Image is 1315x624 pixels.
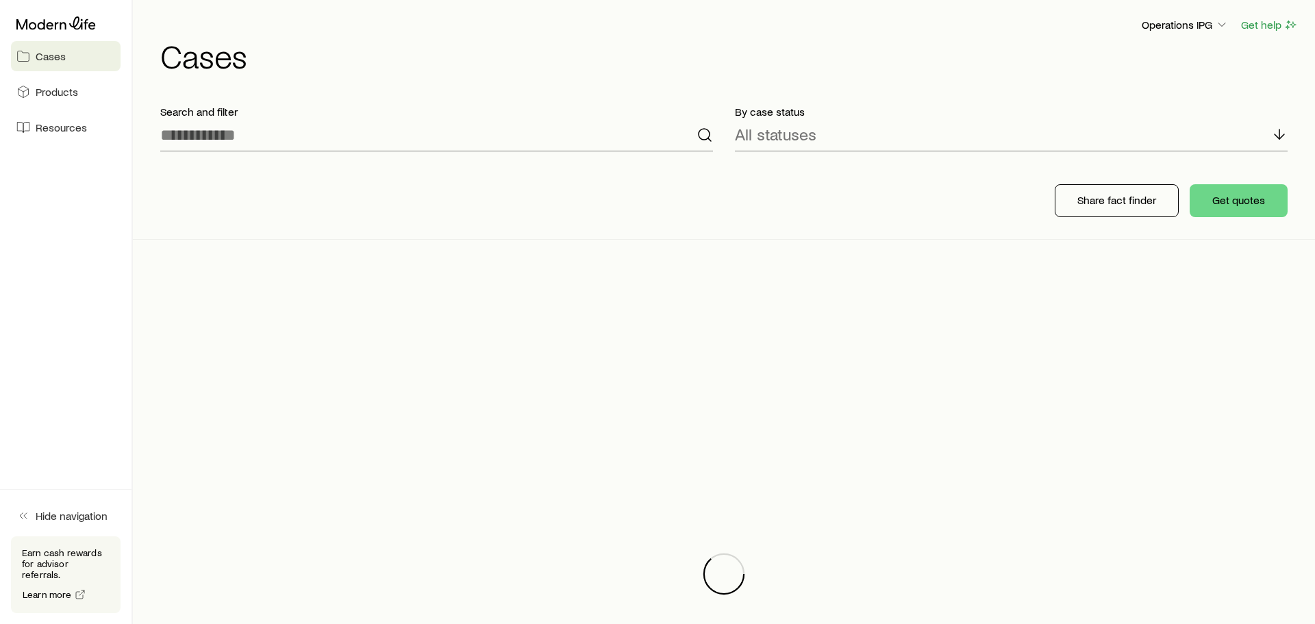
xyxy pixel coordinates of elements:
p: By case status [735,105,1288,118]
p: Search and filter [160,105,713,118]
button: Get quotes [1190,184,1288,217]
button: Operations IPG [1141,17,1229,34]
button: Share fact finder [1055,184,1179,217]
p: Operations IPG [1142,18,1229,32]
p: Earn cash rewards for advisor referrals. [22,547,110,580]
span: Hide navigation [36,509,108,523]
span: Resources [36,121,87,134]
a: Products [11,77,121,107]
button: Hide navigation [11,501,121,531]
span: Learn more [23,590,72,599]
p: Share fact finder [1077,193,1156,207]
span: Cases [36,49,66,63]
a: Resources [11,112,121,142]
button: Get help [1240,17,1299,33]
a: Cases [11,41,121,71]
span: Products [36,85,78,99]
p: All statuses [735,125,816,144]
div: Earn cash rewards for advisor referrals.Learn more [11,536,121,613]
h1: Cases [160,39,1299,72]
